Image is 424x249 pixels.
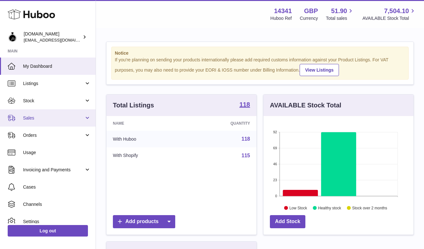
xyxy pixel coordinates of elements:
[352,206,387,210] text: Stock over 2 months
[273,162,277,166] text: 46
[115,50,405,56] strong: Notice
[23,98,84,104] span: Stock
[23,219,91,225] span: Settings
[362,15,416,21] span: AVAILABLE Stock Total
[113,215,175,228] a: Add products
[8,225,88,237] a: Log out
[106,116,187,131] th: Name
[318,206,342,210] text: Healthy stock
[23,132,84,138] span: Orders
[113,101,154,110] h3: Total Listings
[23,167,84,173] span: Invoicing and Payments
[384,7,409,15] span: 7,504.10
[239,101,250,108] strong: 118
[241,153,250,158] a: 115
[106,147,187,164] td: With Shopify
[270,215,305,228] a: Add Stock
[273,178,277,182] text: 23
[274,7,292,15] strong: 14341
[23,63,91,69] span: My Dashboard
[273,146,277,150] text: 69
[326,15,354,21] span: Total sales
[304,7,318,15] strong: GBP
[23,201,91,207] span: Channels
[187,116,256,131] th: Quantity
[115,57,405,76] div: If you're planning on sending your products internationally please add required customs informati...
[289,206,307,210] text: Low Stock
[300,64,339,76] a: View Listings
[24,31,81,43] div: [DOMAIN_NAME]
[23,81,84,87] span: Listings
[331,7,347,15] span: 51.90
[275,194,277,198] text: 0
[241,136,250,142] a: 118
[271,15,292,21] div: Huboo Ref
[300,15,318,21] div: Currency
[23,184,91,190] span: Cases
[23,150,91,156] span: Usage
[8,32,17,42] img: theperfumesampler@gmail.com
[326,7,354,21] a: 51.90 Total sales
[24,37,94,43] span: [EMAIL_ADDRESS][DOMAIN_NAME]
[273,130,277,134] text: 92
[239,101,250,109] a: 118
[270,101,341,110] h3: AVAILABLE Stock Total
[362,7,416,21] a: 7,504.10 AVAILABLE Stock Total
[23,115,84,121] span: Sales
[106,131,187,147] td: With Huboo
